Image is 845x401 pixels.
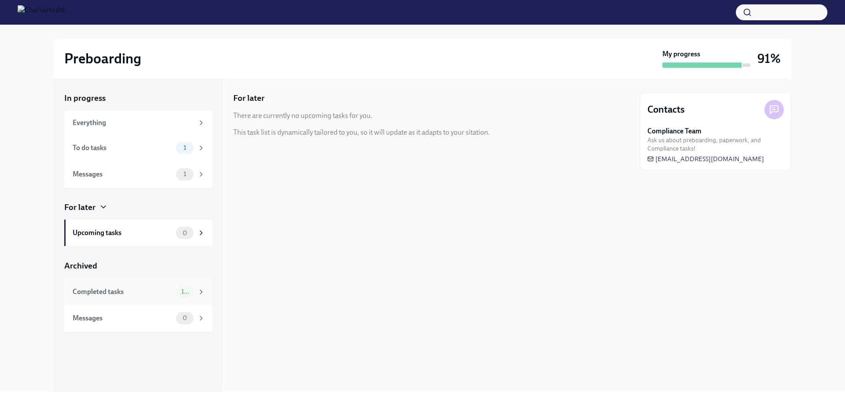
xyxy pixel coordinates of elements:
[64,135,212,161] a: To do tasks1
[176,288,194,295] span: 10
[73,118,194,128] div: Everything
[647,136,784,153] span: Ask us about preboarding, paperwork, and Compliance tasks!
[73,228,173,238] div: Upcoming tasks
[73,169,173,179] div: Messages
[757,51,781,66] h3: 91%
[178,171,191,177] span: 1
[64,220,212,246] a: Upcoming tasks0
[233,92,265,104] h5: For later
[64,305,212,331] a: Messages0
[73,143,173,153] div: To do tasks
[73,287,173,297] div: Completed tasks
[178,144,191,151] span: 1
[64,202,212,213] a: For later
[64,111,212,135] a: Everything
[233,111,372,121] div: There are currently no upcoming tasks for you.
[662,49,700,59] strong: My progress
[647,126,702,136] strong: Compliance Team
[233,128,490,137] div: This task list is dynamically tailored to you, so it will update as it adapts to your sitation.
[64,92,212,104] a: In progress
[64,161,212,188] a: Messages1
[73,313,173,323] div: Messages
[177,230,192,236] span: 0
[647,103,685,116] h4: Contacts
[647,155,764,163] a: [EMAIL_ADDRESS][DOMAIN_NAME]
[18,5,66,19] img: CharlieHealth
[64,260,212,272] a: Archived
[64,279,212,305] a: Completed tasks10
[177,315,192,321] span: 0
[64,50,141,67] h2: Preboarding
[64,202,96,213] div: For later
